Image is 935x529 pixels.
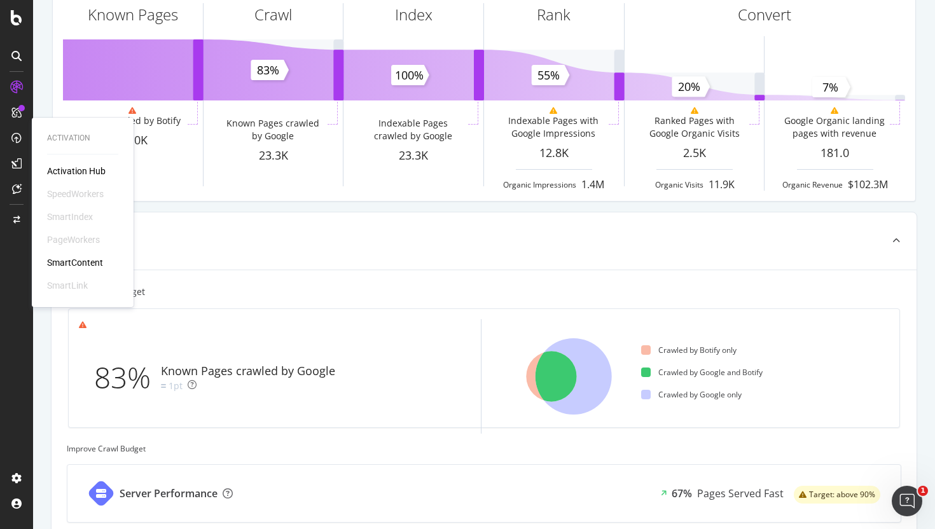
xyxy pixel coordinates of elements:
[88,4,178,25] div: Known Pages
[343,148,483,164] div: 23.3K
[484,145,624,161] div: 12.8K
[161,384,166,388] img: Equal
[47,233,100,246] div: PageWorkers
[794,486,880,504] div: warning label
[80,114,181,127] div: Pages crawled by Botify
[254,4,292,25] div: Crawl
[892,486,922,516] iframe: Intercom live chat
[67,443,901,454] div: Improve Crawl Budget
[361,117,466,142] div: Indexable Pages crawled by Google
[169,380,183,392] div: 1pt
[47,279,88,292] div: SmartLink
[501,114,606,140] div: Indexable Pages with Google Impressions
[537,4,571,25] div: Rank
[581,177,604,192] div: 1.4M
[161,363,335,380] div: Known Pages crawled by Google
[221,117,326,142] div: Known Pages crawled by Google
[641,367,763,378] div: Crawled by Google and Botify
[503,179,576,190] div: Organic Impressions
[641,345,737,355] div: Crawled by Botify only
[67,464,901,523] a: Server Performance67%Pages Served Fastwarning label
[918,486,928,496] span: 1
[672,486,692,501] div: 67%
[47,133,118,144] div: Activation
[697,486,784,501] div: Pages Served Fast
[47,165,106,177] a: Activation Hub
[204,148,343,164] div: 23.3K
[395,4,433,25] div: Index
[809,491,875,498] span: Target: above 90%
[47,256,103,269] a: SmartContent
[47,188,104,200] div: SpeedWorkers
[94,357,161,399] div: 83%
[47,210,93,223] div: SmartIndex
[641,389,742,400] div: Crawled by Google only
[120,486,218,501] div: Server Performance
